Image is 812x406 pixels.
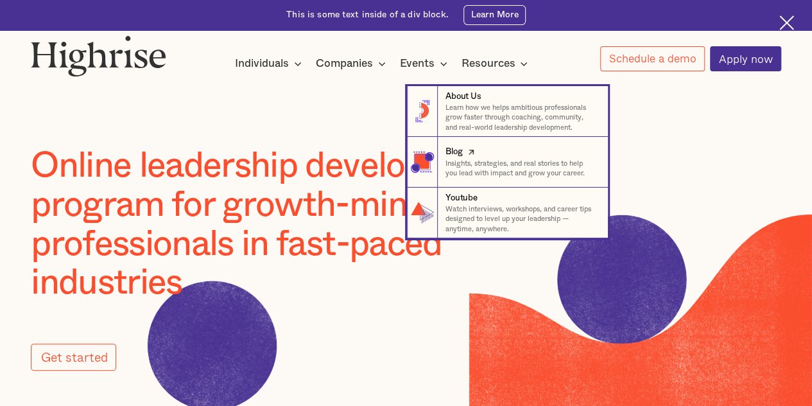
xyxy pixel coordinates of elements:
img: Highrise logo [31,35,166,76]
div: Youtube [445,192,477,204]
div: Events [400,56,451,71]
nav: Resources [21,66,791,238]
a: Schedule a demo [600,46,705,71]
div: Resources [461,56,515,71]
a: Learn More [463,5,526,25]
a: Get started [31,344,116,371]
a: Apply now [710,46,781,71]
p: Learn how we helps ambitious professionals grow faster through coaching, community, and real-worl... [445,103,598,132]
a: YoutubeWatch interviews, workshops, and career tips designed to level up your leadership — anytim... [407,188,608,238]
div: Individuals [235,56,306,71]
p: Insights, strategies, and real stories to help you lead with impact and grow your career. [445,159,598,179]
div: Companies [316,56,373,71]
div: Events [400,56,435,71]
p: Watch interviews, workshops, and career tips designed to level up your leadership — anytime, anyw... [445,204,598,234]
div: Companies [316,56,390,71]
div: About Us [445,91,481,103]
div: Resources [461,56,531,71]
a: BlogInsights, strategies, and real stories to help you lead with impact and grow your career. [407,137,608,188]
div: Individuals [235,56,289,71]
a: About UsLearn how we helps ambitious professionals grow faster through coaching, community, and r... [407,86,608,137]
div: This is some text inside of a div block. [286,9,449,21]
img: Cross icon [779,15,794,30]
div: Blog [445,146,462,158]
